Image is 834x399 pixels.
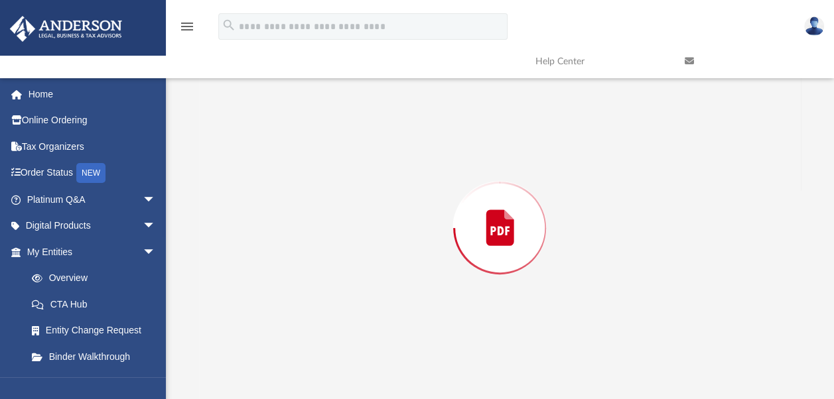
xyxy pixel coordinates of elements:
[199,22,800,399] div: Preview
[76,163,105,183] div: NEW
[19,291,176,317] a: CTA Hub
[179,19,195,34] i: menu
[222,18,236,32] i: search
[179,25,195,34] a: menu
[9,160,176,187] a: Order StatusNEW
[143,239,169,266] span: arrow_drop_down
[143,186,169,213] span: arrow_drop_down
[6,16,126,42] img: Anderson Advisors Platinum Portal
[9,186,176,213] a: Platinum Q&Aarrow_drop_down
[525,35,675,87] a: Help Center
[9,213,176,239] a: Digital Productsarrow_drop_down
[143,213,169,240] span: arrow_drop_down
[9,133,176,160] a: Tax Organizers
[804,17,824,36] img: User Pic
[9,239,176,265] a: My Entitiesarrow_drop_down
[19,343,176,370] a: Binder Walkthrough
[19,370,169,396] a: My Blueprint
[9,107,176,134] a: Online Ordering
[19,317,176,344] a: Entity Change Request
[19,265,176,292] a: Overview
[9,81,176,107] a: Home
